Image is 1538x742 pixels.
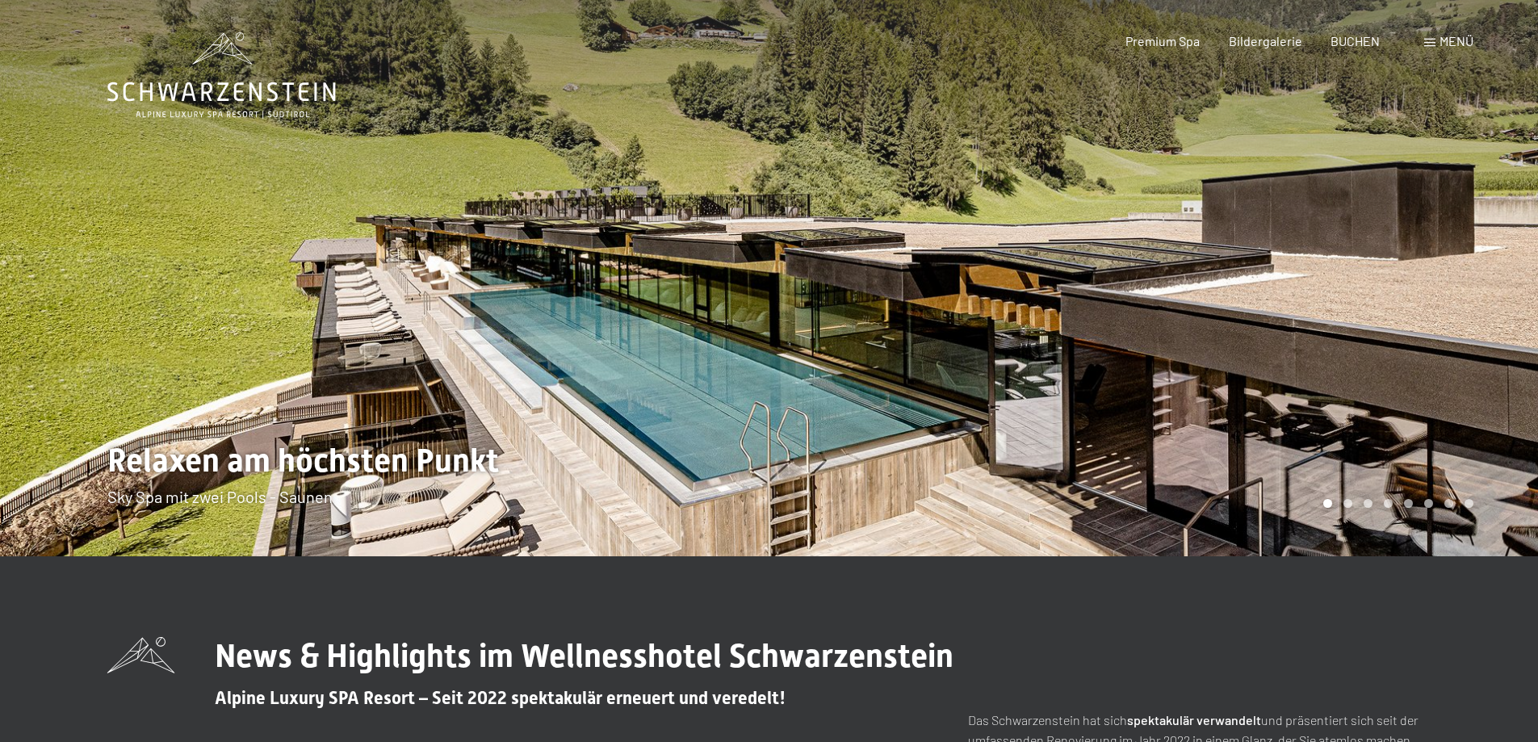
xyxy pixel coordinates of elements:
[1323,499,1332,508] div: Carousel Page 1 (Current Slide)
[1331,33,1380,48] a: BUCHEN
[215,688,786,708] span: Alpine Luxury SPA Resort – Seit 2022 spektakulär erneuert und veredelt!
[1404,499,1413,508] div: Carousel Page 5
[1384,499,1393,508] div: Carousel Page 4
[1125,33,1200,48] a: Premium Spa
[1465,499,1473,508] div: Carousel Page 8
[215,637,953,675] span: News & Highlights im Wellnesshotel Schwarzenstein
[1318,499,1473,508] div: Carousel Pagination
[1364,499,1372,508] div: Carousel Page 3
[1440,33,1473,48] span: Menü
[1424,499,1433,508] div: Carousel Page 6
[1127,712,1261,727] strong: spektakulär verwandelt
[1229,33,1302,48] a: Bildergalerie
[1343,499,1352,508] div: Carousel Page 2
[1444,499,1453,508] div: Carousel Page 7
